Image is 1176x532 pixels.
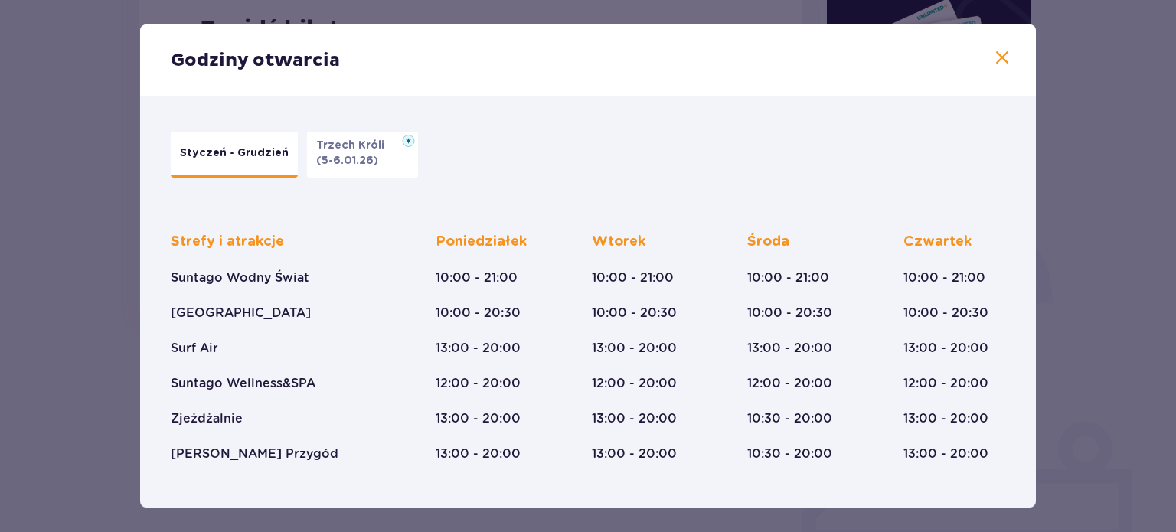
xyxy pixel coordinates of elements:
p: Czwartek [903,233,972,251]
p: Suntago Wellness&SPA [171,375,315,392]
p: 13:00 - 20:00 [436,446,521,462]
p: 13:00 - 20:00 [592,340,677,357]
p: 12:00 - 20:00 [747,375,832,392]
p: [PERSON_NAME] Przygód [171,446,338,462]
button: Trzech Króli(5-6.01.26) [307,132,418,178]
p: Trzech Króli [316,138,394,153]
p: 12:00 - 20:00 [903,375,988,392]
p: 10:00 - 21:00 [747,269,829,286]
p: (5-6.01.26) [316,153,378,168]
p: 13:00 - 20:00 [903,446,988,462]
p: Środa [747,233,789,251]
p: 10:30 - 20:00 [747,446,832,462]
p: 10:00 - 20:30 [903,305,988,321]
p: Strefy i atrakcje [171,233,284,251]
p: 10:00 - 21:00 [592,269,674,286]
p: Zjeżdżalnie [171,410,243,427]
p: 13:00 - 20:00 [592,446,677,462]
p: Suntago Wodny Świat [171,269,309,286]
p: 13:00 - 20:00 [903,340,988,357]
p: Styczeń - Grudzień [180,145,289,161]
p: 10:00 - 20:30 [436,305,521,321]
p: 10:00 - 20:30 [747,305,832,321]
button: Styczeń - Grudzień [171,132,298,178]
p: 12:00 - 20:00 [436,375,521,392]
p: Poniedziałek [436,233,527,251]
p: 10:00 - 21:00 [436,269,518,286]
p: Surf Air [171,340,218,357]
p: 12:00 - 20:00 [592,375,677,392]
p: 13:00 - 20:00 [436,410,521,427]
p: Wtorek [592,233,645,251]
p: [GEOGRAPHIC_DATA] [171,305,311,321]
p: 13:00 - 20:00 [592,410,677,427]
p: 13:00 - 20:00 [747,340,832,357]
p: 10:00 - 20:30 [592,305,677,321]
p: Godziny otwarcia [171,49,340,72]
p: 13:00 - 20:00 [903,410,988,427]
p: 10:30 - 20:00 [747,410,832,427]
p: 10:00 - 21:00 [903,269,985,286]
p: 13:00 - 20:00 [436,340,521,357]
